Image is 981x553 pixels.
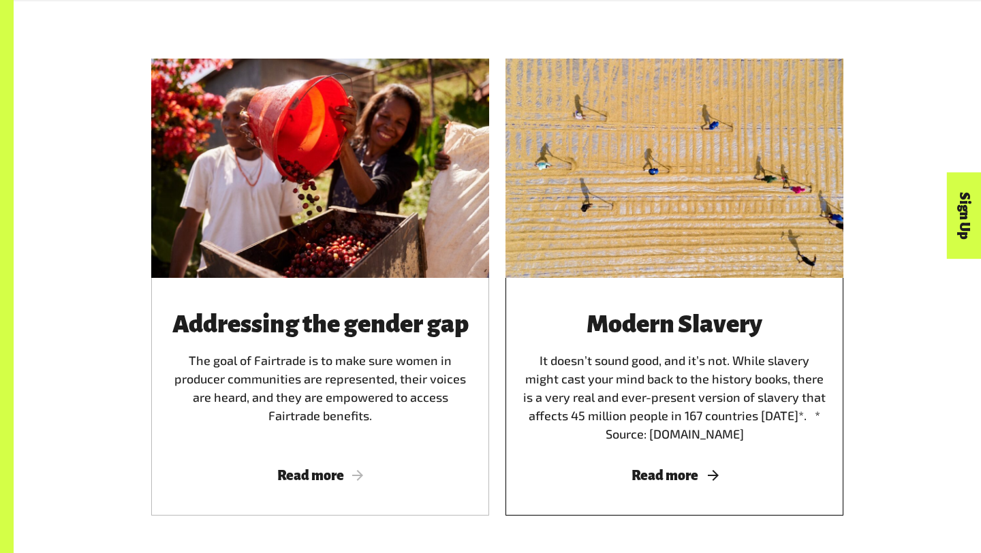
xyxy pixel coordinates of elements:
span: Read more [168,468,473,483]
h3: Modern Slavery [522,311,827,338]
div: The goal of Fairtrade is to make sure women in producer communities are represented, their voices... [168,311,473,443]
div: It doesn’t sound good, and it’s not. While slavery might cast your mind back to the history books... [522,311,827,443]
a: Modern SlaveryIt doesn’t sound good, and it’s not. While slavery might cast your mind back to the... [505,59,843,516]
h3: Addressing the gender gap [168,311,473,338]
a: Addressing the gender gapThe goal of Fairtrade is to make sure women in producer communities are ... [151,59,489,516]
span: Read more [522,468,827,483]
